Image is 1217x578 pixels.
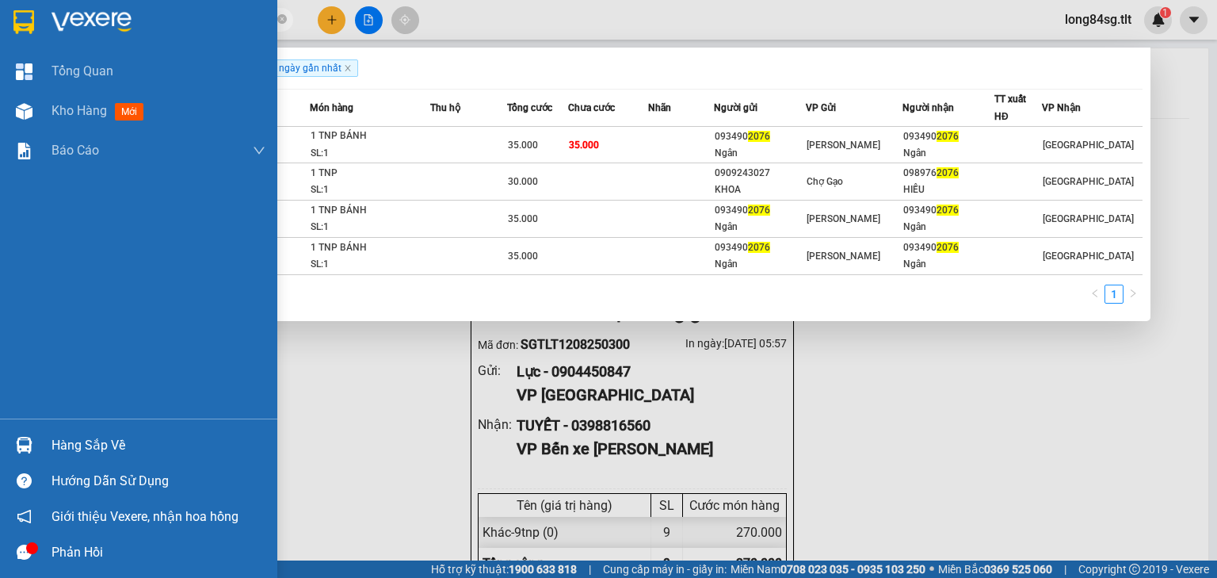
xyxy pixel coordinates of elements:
li: Previous Page [1085,285,1104,304]
div: Phản hồi [52,541,265,565]
span: [GEOGRAPHIC_DATA] [1043,140,1134,151]
span: [PERSON_NAME] [807,140,880,151]
span: 2076 [937,167,959,178]
span: 35.000 [508,251,538,262]
span: close [344,64,352,72]
span: [PERSON_NAME] [807,213,880,224]
span: [GEOGRAPHIC_DATA] [1043,213,1134,224]
div: 1 TNP [311,165,429,182]
span: Tổng cước [507,102,552,113]
div: Ngân [903,256,994,273]
span: down [253,144,265,157]
span: question-circle [17,473,32,488]
div: Ngân [715,219,805,235]
div: 093490 [715,202,805,219]
div: 1 TNP BÁNH [311,128,429,145]
span: 2076 [748,131,770,142]
div: Ngân [715,256,805,273]
div: SL: 1 [311,182,429,199]
span: Báo cáo [52,140,99,160]
div: SL: 1 [311,219,429,236]
span: [GEOGRAPHIC_DATA] [1043,251,1134,262]
span: Gửi 3 ngày gần nhất [247,59,358,77]
span: Người gửi [714,102,757,113]
li: Next Page [1124,285,1143,304]
span: 30.000 [508,176,538,187]
div: Ngân [903,219,994,235]
div: Hướng dẫn sử dụng [52,469,265,493]
div: Hàng sắp về [52,434,265,457]
div: 093490 [715,239,805,256]
div: 093490 [903,202,994,219]
span: right [1128,289,1138,298]
span: close-circle [277,14,287,24]
img: solution-icon [16,143,32,159]
span: [GEOGRAPHIC_DATA] [1043,176,1134,187]
span: 35.000 [508,213,538,224]
span: Tổng Quan [52,61,113,81]
img: warehouse-icon [16,103,32,120]
div: 098976 [903,165,994,182]
span: 35.000 [569,140,599,151]
span: Chợ Gạo [807,176,843,187]
div: 093490 [903,128,994,145]
div: Ngân [715,145,805,162]
span: VP Nhận [1042,102,1081,113]
span: Món hàng [310,102,353,113]
button: left [1085,285,1104,304]
div: Ngân [903,145,994,162]
div: 1 TNP BÁNH [311,239,429,257]
img: logo-vxr [13,10,34,34]
div: 093490 [715,128,805,145]
span: Thu hộ [430,102,460,113]
span: 2076 [937,131,959,142]
span: 2076 [748,205,770,216]
div: 093490 [903,239,994,256]
span: Nhãn [648,102,671,113]
span: 35.000 [508,140,538,151]
span: Người nhận [902,102,954,113]
span: mới [115,103,143,121]
div: 0909243027 [715,165,805,182]
span: 2076 [748,242,770,253]
span: 2076 [937,205,959,216]
span: close-circle [277,13,287,28]
li: 1 [1104,285,1124,304]
span: notification [17,509,32,524]
div: KHOA [715,182,805,198]
span: message [17,545,32,560]
span: Chưa cước [568,102,615,113]
div: SL: 1 [311,145,429,163]
span: Giới thiệu Vexere, nhận hoa hồng [52,507,238,526]
span: Kho hàng [52,103,107,118]
img: dashboard-icon [16,63,32,80]
span: VP Gửi [806,102,836,113]
div: SL: 1 [311,256,429,274]
img: warehouse-icon [16,437,32,454]
span: left [1090,289,1100,298]
div: 1 TNP BÁNH [311,202,429,220]
a: 1 [1105,285,1123,303]
button: right [1124,285,1143,304]
span: 2076 [937,242,959,253]
div: HIẾU [903,182,994,198]
span: [PERSON_NAME] [807,251,880,262]
span: TT xuất HĐ [994,94,1026,122]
